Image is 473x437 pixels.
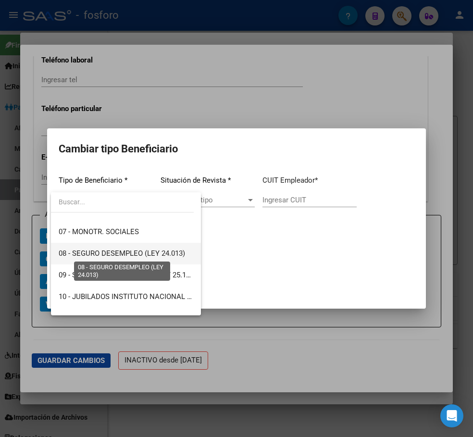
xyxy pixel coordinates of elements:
[440,404,463,427] div: Open Intercom Messenger
[59,292,269,301] span: 10 - JUBILADOS INSTITUTO NACIONAL DE SERVICIOS SOCIALES
[59,271,234,279] span: 09 - SEGURO DE DESEMPLEO (LEY 25.191) (RENATRE)
[59,249,185,258] span: 08 - SEGURO DESEMPLEO (LEY 24.013)
[59,314,182,323] span: 11 - JUBILADOS DE OTROS SISTEMAS
[59,227,139,236] span: 07 - MONOTR. SOCIALES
